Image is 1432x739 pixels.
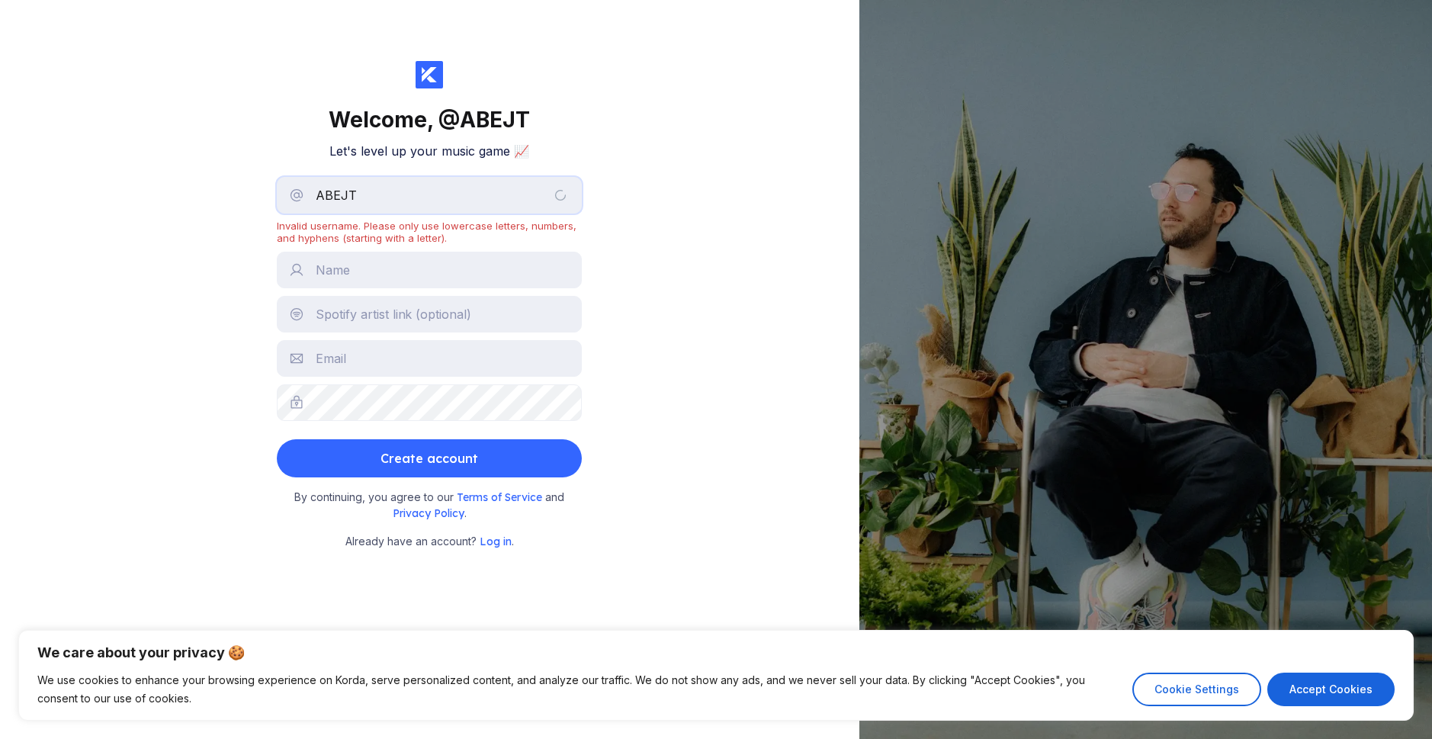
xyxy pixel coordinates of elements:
input: Email [277,340,582,377]
small: Already have an account? . [345,533,514,550]
input: Username [277,177,582,214]
button: Create account [277,439,582,477]
span: @ [438,107,460,133]
input: Spotify artist link (optional) [277,296,582,333]
span: Privacy Policy [393,506,464,520]
span: ABEJT [460,107,530,133]
span: Terms of Service [457,490,545,504]
a: Log in [480,535,512,548]
button: Cookie Settings [1132,673,1261,706]
h2: Let's level up your music game 📈 [329,143,529,159]
p: We use cookies to enhance your browsing experience on Korda, serve personalized content, and anal... [37,671,1121,708]
button: Accept Cookies [1267,673,1395,706]
p: We care about your privacy 🍪 [37,644,1395,662]
small: By continuing, you agree to our and . [284,490,574,521]
a: Privacy Policy [393,506,464,519]
div: Invalid username. Please only use lowercase letters, numbers, and hyphens (starting with a letter). [277,220,582,244]
input: Name [277,252,582,288]
div: Create account [380,443,478,474]
a: Terms of Service [457,490,545,503]
div: Welcome, [329,107,530,133]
